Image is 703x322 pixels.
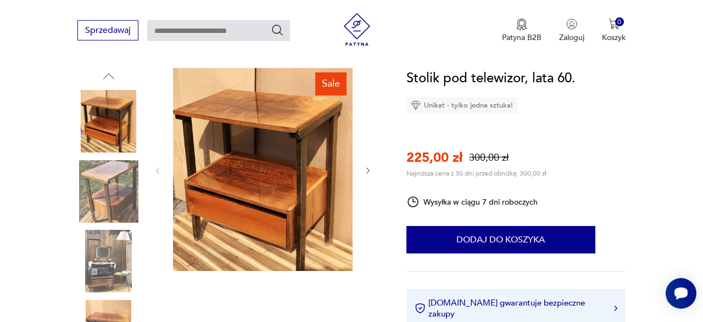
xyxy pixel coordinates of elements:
img: Zdjęcie produktu Stolik pod telewizor, lata 60. [173,68,353,271]
div: Wysyłka w ciągu 7 dni roboczych [406,195,538,208]
button: Zaloguj [559,19,584,43]
p: Koszyk [602,32,626,43]
p: 300,00 zł [469,151,509,165]
img: Ikona diamentu [411,100,421,110]
button: Dodaj do koszyka [406,226,595,253]
img: Ikona medalu [516,19,527,31]
div: 0 [615,18,624,27]
button: [DOMAIN_NAME] gwarantuje bezpieczne zakupy [415,297,617,319]
img: Ikona koszyka [609,19,620,30]
img: Ikona certyfikatu [415,303,426,314]
div: Unikat - tylko jedna sztuka! [406,97,517,114]
button: Sprzedawaj [77,20,138,41]
img: Patyna - sklep z meblami i dekoracjami vintage [341,13,373,46]
img: Ikona strzałki w prawo [614,306,617,311]
button: 0Koszyk [602,19,626,43]
iframe: Smartsupp widget button [666,278,696,309]
a: Sprzedawaj [77,27,138,35]
img: Zdjęcie produktu Stolik pod telewizor, lata 60. [77,230,140,292]
a: Ikona medaluPatyna B2B [502,19,542,43]
div: Sale [315,72,347,95]
img: Zdjęcie produktu Stolik pod telewizor, lata 60. [77,160,140,223]
button: Patyna B2B [502,19,542,43]
img: Zdjęcie produktu Stolik pod telewizor, lata 60. [77,90,140,152]
img: Ikonka użytkownika [566,19,577,30]
p: Zaloguj [559,32,584,43]
p: Najniższa cena z 30 dni przed obniżką: 300,00 zł [406,169,546,178]
h1: Stolik pod telewizor, lata 60. [406,68,576,89]
p: Patyna B2B [502,32,542,43]
p: 225,00 zł [406,149,462,167]
button: Szukaj [271,24,284,37]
